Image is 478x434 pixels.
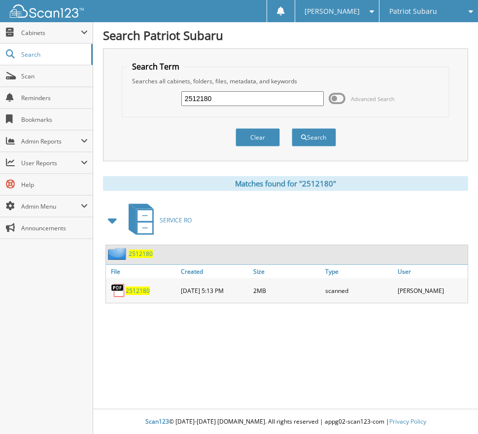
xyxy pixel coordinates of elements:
[178,265,251,278] a: Created
[106,265,178,278] a: File
[389,8,437,14] span: Patriot Subaru
[351,95,395,103] span: Advanced Search
[21,181,88,189] span: Help
[21,115,88,124] span: Bookmarks
[395,265,468,278] a: User
[108,248,129,260] img: folder2.png
[21,202,81,211] span: Admin Menu
[178,281,251,300] div: [DATE] 5:13 PM
[103,176,468,191] div: Matches found for "2512180"
[305,8,360,14] span: [PERSON_NAME]
[395,281,468,300] div: [PERSON_NAME]
[21,72,88,80] span: Scan
[323,281,395,300] div: scanned
[129,250,153,258] a: 2512180
[126,287,150,295] a: 2512180
[103,27,468,43] h1: Search Patriot Subaru
[160,216,192,224] span: SERVICE RO
[389,417,426,426] a: Privacy Policy
[111,283,126,298] img: PDF.png
[127,77,444,85] div: Searches all cabinets, folders, files, metadata, and keywords
[21,159,81,167] span: User Reports
[21,137,81,145] span: Admin Reports
[145,417,169,426] span: Scan123
[323,265,395,278] a: Type
[127,61,184,72] legend: Search Term
[292,128,336,146] button: Search
[21,94,88,102] span: Reminders
[429,387,478,434] iframe: Chat Widget
[236,128,280,146] button: Clear
[251,281,323,300] div: 2MB
[10,4,84,18] img: scan123-logo-white.svg
[93,410,478,434] div: © [DATE]-[DATE] [DOMAIN_NAME]. All rights reserved | appg02-scan123-com |
[123,201,192,240] a: SERVICE RO
[21,50,86,59] span: Search
[21,29,81,37] span: Cabinets
[21,224,88,232] span: Announcements
[251,265,323,278] a: Size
